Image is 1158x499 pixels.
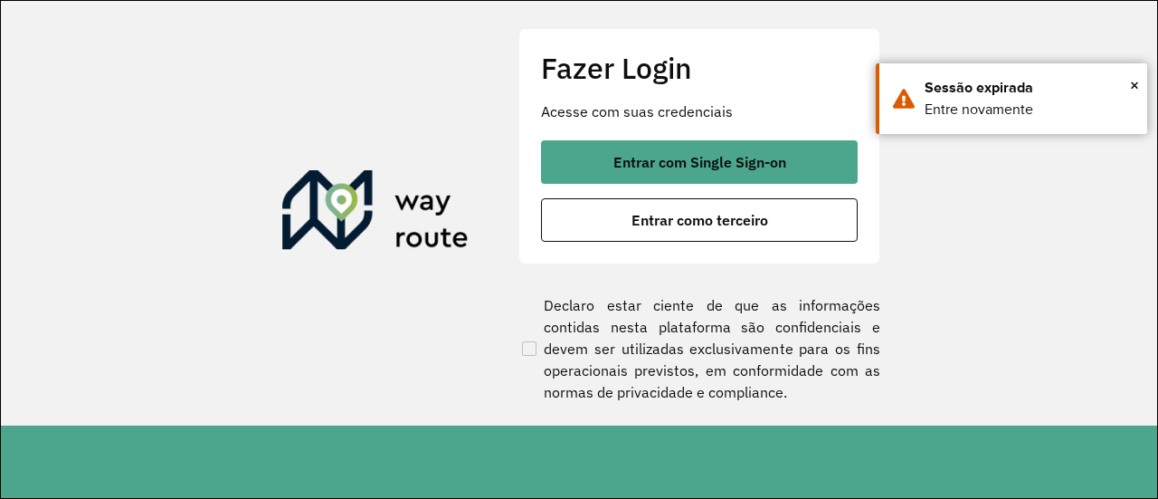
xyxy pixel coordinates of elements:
div: Sessão expirada [925,77,1134,99]
button: button [541,140,858,184]
div: Entre novamente [925,99,1134,120]
span: × [1130,72,1139,99]
h2: Fazer Login [541,51,858,85]
span: Entrar com Single Sign-on [613,155,786,169]
button: Close [1130,72,1139,99]
label: Declaro estar ciente de que as informações contidas nesta plataforma são confidenciais e devem se... [518,294,880,403]
p: Acesse com suas credenciais [541,101,858,122]
span: Entrar como terceiro [631,213,768,227]
button: button [541,198,858,242]
img: Roteirizador AmbevTech [282,170,469,257]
